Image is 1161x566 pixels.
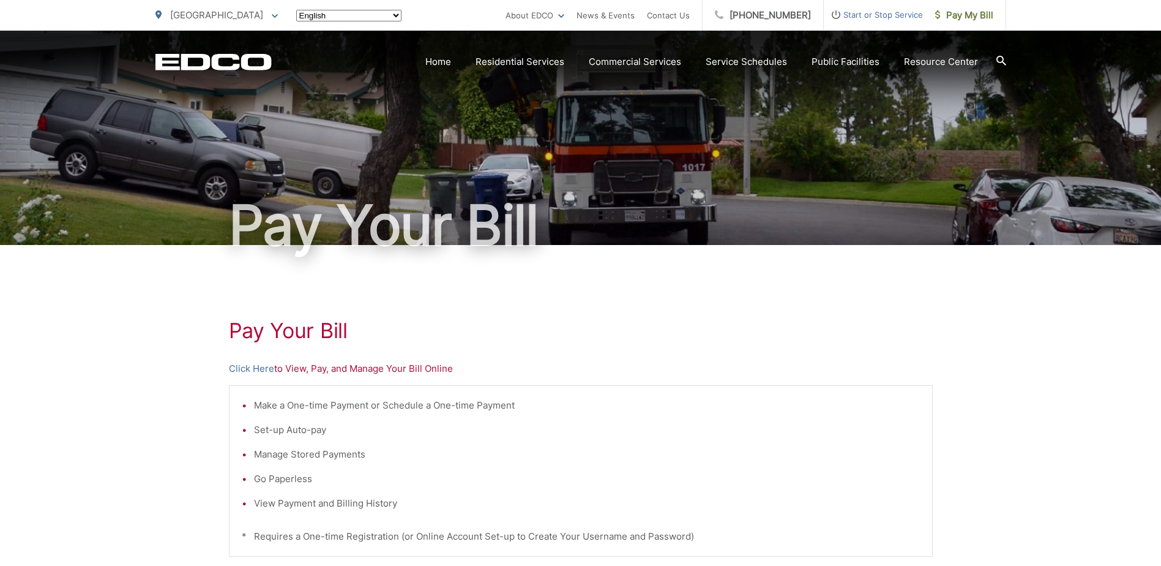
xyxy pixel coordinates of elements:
[229,361,274,376] a: Click Here
[254,423,920,437] li: Set-up Auto-pay
[155,53,272,70] a: EDCD logo. Return to the homepage.
[647,8,690,23] a: Contact Us
[706,55,787,69] a: Service Schedules
[254,496,920,511] li: View Payment and Billing History
[254,472,920,486] li: Go Paperless
[425,55,451,69] a: Home
[229,361,933,376] p: to View, Pay, and Manage Your Bill Online
[229,319,933,343] h1: Pay Your Bill
[812,55,879,69] a: Public Facilities
[589,55,681,69] a: Commercial Services
[476,55,564,69] a: Residential Services
[935,8,993,23] span: Pay My Bill
[155,195,1006,256] h1: Pay Your Bill
[577,8,635,23] a: News & Events
[242,529,920,544] p: * Requires a One-time Registration (or Online Account Set-up to Create Your Username and Password)
[506,8,564,23] a: About EDCO
[904,55,978,69] a: Resource Center
[254,398,920,413] li: Make a One-time Payment or Schedule a One-time Payment
[170,9,263,21] span: [GEOGRAPHIC_DATA]
[296,10,401,21] select: Select a language
[254,447,920,462] li: Manage Stored Payments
